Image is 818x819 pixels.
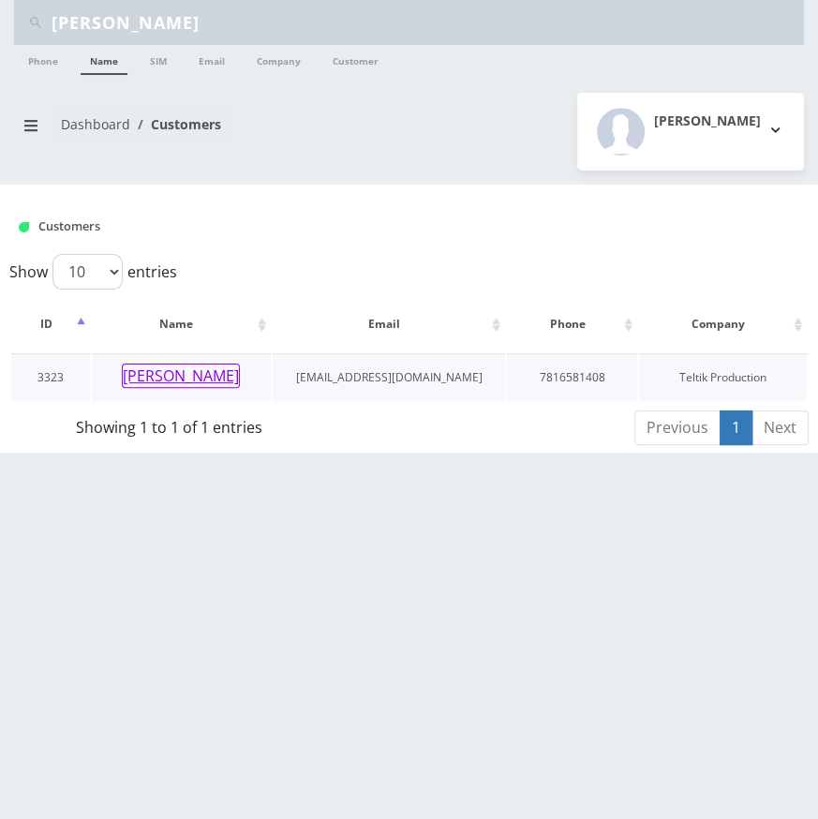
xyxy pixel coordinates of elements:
[14,105,395,158] nav: breadcrumb
[52,254,123,290] select: Showentries
[654,113,761,129] h2: [PERSON_NAME]
[141,45,176,73] a: SIM
[639,353,807,401] td: Teltik Production
[92,297,271,351] th: Name: activate to sort column ascending
[81,45,127,75] a: Name
[273,297,505,351] th: Email: activate to sort column ascending
[122,364,240,388] button: [PERSON_NAME]
[247,45,310,73] a: Company
[720,410,752,445] a: 1
[323,45,388,73] a: Customer
[19,219,664,233] h1: Customers
[9,254,177,290] label: Show entries
[52,5,799,40] input: Search Teltik
[11,353,90,401] td: 3323
[9,409,328,439] div: Showing 1 to 1 of 1 entries
[11,297,90,351] th: ID: activate to sort column descending
[189,45,234,73] a: Email
[273,353,505,401] td: [EMAIL_ADDRESS][DOMAIN_NAME]
[634,410,721,445] a: Previous
[751,410,809,445] a: Next
[130,114,221,134] li: Customers
[639,297,807,351] th: Company: activate to sort column ascending
[61,115,130,133] a: Dashboard
[507,353,636,401] td: 7816581408
[507,297,636,351] th: Phone: activate to sort column ascending
[577,93,804,171] button: [PERSON_NAME]
[19,45,67,73] a: Phone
